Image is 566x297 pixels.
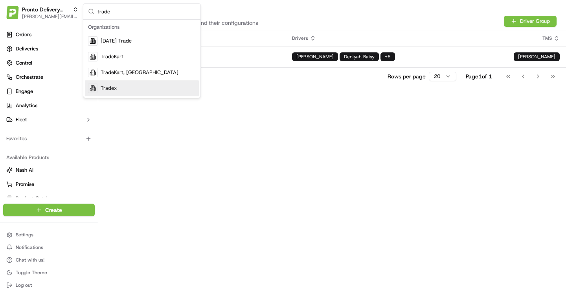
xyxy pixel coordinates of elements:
[16,45,38,52] span: Deliveries
[344,54,375,60] span: Deniyah Baisy
[16,74,43,81] span: Orchestrate
[16,116,27,123] span: Fleet
[466,72,492,80] div: Page 1 of 1
[65,122,68,128] span: •
[16,257,44,263] span: Chat with us!
[3,267,95,278] button: Toggle Theme
[65,143,68,150] span: •
[97,4,196,19] input: Search...
[3,57,95,69] button: Control
[16,195,53,202] span: Product Catalog
[3,85,95,98] button: Engage
[3,28,95,41] a: Orders
[6,181,92,188] a: Promise
[5,173,63,187] a: 📗Knowledge Base
[3,151,95,164] div: Available Products
[3,192,95,205] button: Product Catalog
[24,143,64,150] span: [PERSON_NAME]
[83,20,200,98] div: Suggestions
[8,32,143,44] p: Welcome 👋
[3,71,95,84] button: Orchestrate
[514,35,560,41] div: TMS
[16,31,31,38] span: Orders
[45,206,62,214] span: Create
[3,178,95,191] button: Promise
[3,113,95,126] button: Fleet
[8,102,53,109] div: Past conversations
[6,195,92,202] a: Product Catalog
[16,269,47,276] span: Toggle Theme
[22,6,70,13] button: Pronto Delivery Service
[35,75,129,83] div: Start new chat
[101,69,178,76] span: TradeKart, [GEOGRAPHIC_DATA]
[6,167,92,174] a: Nash AI
[292,35,501,41] div: Drivers
[70,122,86,128] span: [DATE]
[3,99,95,112] a: Analytics
[55,195,95,201] a: Powered byPylon
[514,52,560,61] div: [PERSON_NAME]
[3,280,95,291] button: Log out
[16,282,32,288] span: Log out
[85,21,199,33] div: Organizations
[16,88,33,95] span: Engage
[101,53,123,60] span: TradeKart
[380,52,395,61] div: + 5
[74,176,126,184] span: API Documentation
[6,6,19,19] img: Pronto Delivery Service
[20,51,141,59] input: Got a question? Start typing here...
[16,176,60,184] span: Knowledge Base
[78,195,95,201] span: Pylon
[24,122,64,128] span: [PERSON_NAME]
[101,85,117,92] span: Tradex
[122,101,143,110] button: See all
[16,167,33,174] span: Nash AI
[8,177,14,183] div: 📗
[16,102,37,109] span: Analytics
[504,16,557,27] button: Driver Group
[70,143,86,150] span: [DATE]
[3,254,95,265] button: Chat with us!
[22,13,78,20] button: [PERSON_NAME][EMAIL_ADDRESS][DOMAIN_NAME]
[16,59,32,67] span: Control
[8,8,24,24] img: Nash
[17,75,31,89] img: 8571987876998_91fb9ceb93ad5c398215_72.jpg
[8,115,20,127] img: Jeff Sasse
[66,177,73,183] div: 💻
[16,181,34,188] span: Promise
[16,244,43,251] span: Notifications
[63,173,129,187] a: 💻API Documentation
[3,3,81,22] button: Pronto Delivery ServicePronto Delivery Service[PERSON_NAME][EMAIL_ADDRESS][DOMAIN_NAME]
[296,54,334,60] span: [PERSON_NAME]
[3,132,95,145] div: Favorites
[3,43,95,55] a: Deliveries
[134,78,143,87] button: Start new chat
[101,37,132,45] span: [DATE] Trade
[16,232,33,238] span: Settings
[3,242,95,253] button: Notifications
[3,164,95,176] button: Nash AI
[35,83,108,89] div: We're available if you need us!
[3,204,95,216] button: Create
[8,75,22,89] img: 1736555255976-a54dd68f-1ca7-489b-9aae-adbdc363a1c4
[8,136,20,148] img: Jeff Sasse
[388,72,426,80] p: Rows per page
[3,229,95,240] button: Settings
